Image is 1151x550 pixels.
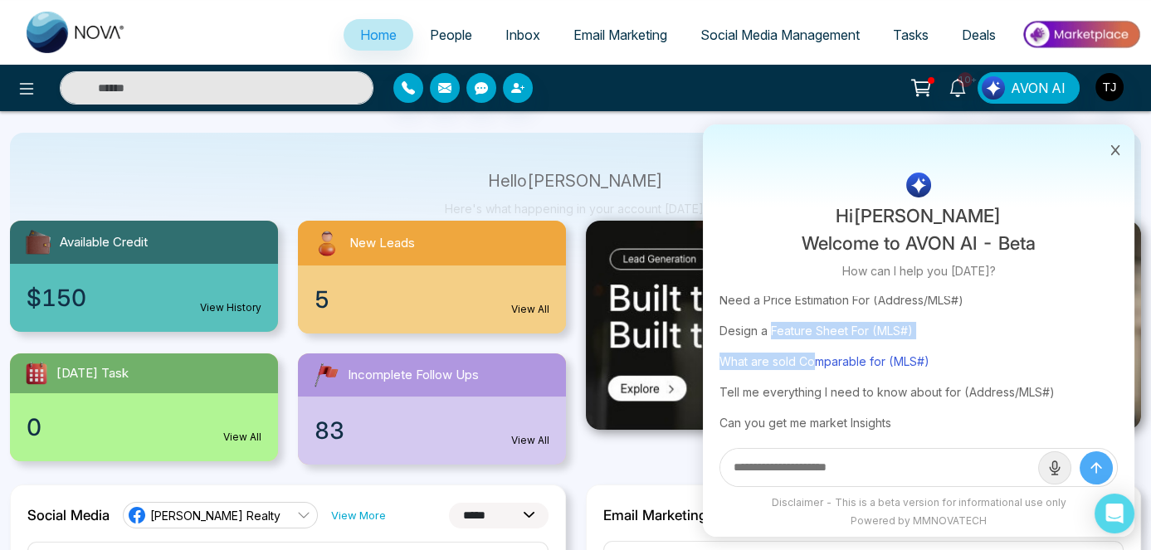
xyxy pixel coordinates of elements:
span: Home [360,27,397,43]
a: Tasks [876,19,945,51]
span: [DATE] Task [56,364,129,383]
span: Deals [962,27,996,43]
img: todayTask.svg [23,360,50,387]
a: View All [511,433,549,448]
img: Nova CRM Logo [27,12,126,53]
span: 10+ [958,72,973,87]
span: Available Credit [60,233,148,252]
div: Need a Price Estimation For (Address/MLS#) [719,285,1118,315]
a: Email Marketing [557,19,684,51]
span: 83 [315,413,344,448]
img: Market-place.gif [1021,16,1141,53]
a: View More [331,508,386,523]
img: newLeads.svg [311,227,343,259]
span: [PERSON_NAME] Realty [150,508,280,523]
span: Incomplete Follow Ups [348,366,479,385]
div: Can you get me market Insights [719,407,1118,438]
span: $150 [27,280,86,315]
a: Deals [945,19,1012,51]
a: View All [223,430,261,445]
img: availableCredit.svg [23,227,53,257]
a: View History [200,300,261,315]
p: Hello [PERSON_NAME] [445,174,706,188]
div: Open Intercom Messenger [1095,494,1134,533]
span: New Leads [349,234,415,253]
h2: Email Marketing [603,507,707,523]
img: followUps.svg [311,360,341,390]
h2: Social Media [27,507,110,523]
img: AI Logo [906,173,931,197]
img: User Avatar [1095,73,1124,101]
button: AVON AI [978,72,1080,104]
span: AVON AI [1011,78,1066,98]
a: View All [511,302,549,317]
img: Lead Flow [982,76,1005,100]
span: 5 [315,282,329,317]
a: People [413,19,489,51]
div: Tell me everything I need to know about for (Address/MLS#) [719,377,1118,407]
a: Social Media Management [684,19,876,51]
a: New Leads5View All [288,221,576,333]
p: How can I help you [DATE]? [842,262,996,280]
div: Powered by MMNOVATECH [711,513,1126,528]
div: Design a Feature Sheet For (MLS#) [719,315,1118,346]
span: Social Media Management [700,27,860,43]
div: Disclaimer - This is a beta version for informational use only [711,495,1126,510]
img: . [586,221,1141,430]
a: 10+ [938,72,978,101]
span: Email Marketing [573,27,667,43]
a: Inbox [489,19,557,51]
span: Tasks [893,27,929,43]
span: Inbox [505,27,540,43]
div: Create a Home Evaluation Report for (MLS#) [719,438,1118,469]
div: What are sold Comparable for (MLS#) [719,346,1118,377]
span: 0 [27,410,41,445]
p: Hi [PERSON_NAME] Welcome to AVON AI - Beta [802,202,1036,257]
span: People [430,27,472,43]
a: Home [344,19,413,51]
a: Incomplete Follow Ups83View All [288,353,576,465]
